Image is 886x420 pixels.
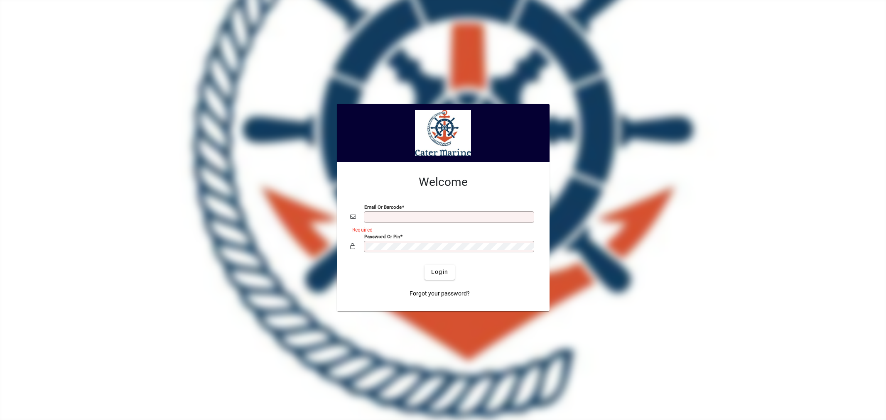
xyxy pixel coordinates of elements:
[425,265,455,280] button: Login
[364,204,402,210] mat-label: Email or Barcode
[431,268,448,276] span: Login
[352,225,530,234] mat-error: Required
[364,233,400,239] mat-label: Password or Pin
[350,175,536,189] h2: Welcome
[406,286,473,301] a: Forgot your password?
[410,289,470,298] span: Forgot your password?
